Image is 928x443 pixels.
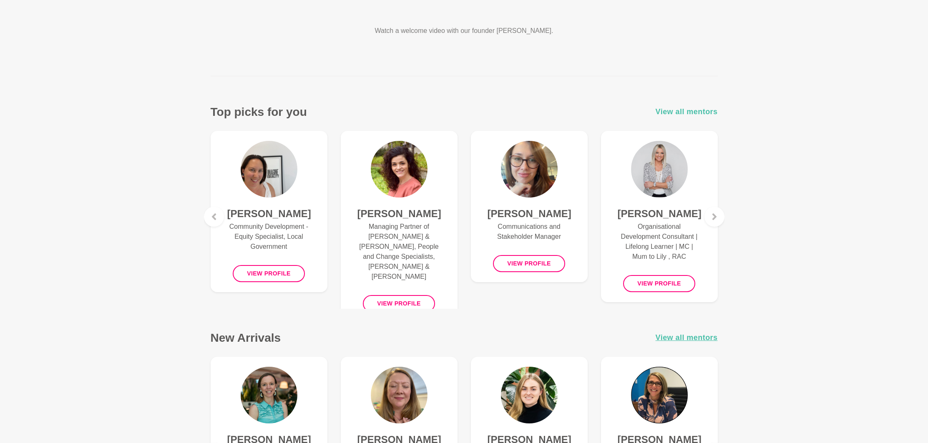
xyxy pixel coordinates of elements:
h4: [PERSON_NAME] [618,208,701,220]
img: Kate Vertsonis [631,367,688,423]
img: Cliodhna Reidy [501,367,558,423]
h4: [PERSON_NAME] [488,208,571,220]
button: View profile [363,295,435,312]
h3: New Arrivals [211,330,281,345]
img: Amber Stidham [371,141,428,198]
h3: Top picks for you [211,105,307,119]
button: View profile [493,255,565,272]
p: Community Development - Equity Specialist, Local Government [227,222,311,252]
button: View profile [623,275,695,292]
button: View profile [233,265,305,282]
img: Tammy McCann [371,367,428,423]
a: View all mentors [656,106,718,118]
p: Managing Partner of [PERSON_NAME] & [PERSON_NAME], People and Change Specialists, [PERSON_NAME] &... [357,222,441,282]
h4: [PERSON_NAME] [357,208,441,220]
img: Hayley Scott [631,141,688,198]
a: Hayley Scott[PERSON_NAME]Organisational Development Consultant | Lifelong Learner | MC | Mum to L... [601,131,718,302]
h4: [PERSON_NAME] [227,208,311,220]
p: Watch a welcome video with our founder [PERSON_NAME]. [344,26,584,36]
a: View all mentors [656,332,718,344]
img: Amber Cassidy [241,141,297,198]
img: Courtney McCloud [501,141,558,198]
a: Amber Stidham[PERSON_NAME]Managing Partner of [PERSON_NAME] & [PERSON_NAME], People and Change Sp... [341,131,458,322]
p: Communications and Stakeholder Manager [488,222,571,242]
a: Amber Cassidy[PERSON_NAME]Community Development - Equity Specialist, Local GovernmentView profile [211,131,327,292]
p: Organisational Development Consultant | Lifelong Learner | MC | Mum to Lily , RAC [618,222,701,262]
a: Courtney McCloud[PERSON_NAME]Communications and Stakeholder ManagerView profile [471,131,588,282]
img: Laura Aston [241,367,297,423]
